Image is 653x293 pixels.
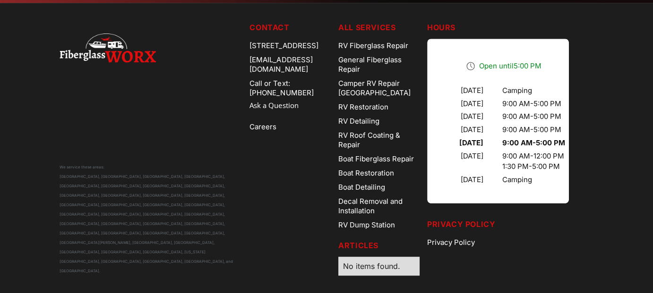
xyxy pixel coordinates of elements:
div: 9:00 AM - 5:00 PM [502,112,565,121]
h5: Privacy Policy [427,218,593,230]
a: RV Restoration [338,100,420,114]
span: Open until [479,61,541,70]
a: Ask a Question [249,100,331,111]
a: RV Fiberglass Repair [338,39,420,53]
div: [DATE] [442,86,483,95]
div: [DATE] [442,175,483,184]
a: General Fiberglass Repair [338,53,420,76]
div: No items found. [343,261,415,271]
a: Camper RV Repair [GEOGRAPHIC_DATA] [338,76,420,100]
a: RV Roof Coating & Repair [338,128,420,152]
a: RV Detailing [338,114,420,128]
a: Boat Fiberglass Repair [338,152,420,166]
div: Camping [502,86,565,95]
a: RV Dump Station [338,218,420,232]
h5: Contact [249,22,331,33]
time: 5:00 PM [514,61,541,70]
div: [DATE] [442,125,483,134]
div: [DATE] [442,151,483,171]
div: [DATE] [442,138,483,148]
div: Camping [502,175,565,184]
h5: Hours [427,22,593,33]
div: [DATE] [442,112,483,121]
div: We service these areas: [GEOGRAPHIC_DATA], [GEOGRAPHIC_DATA], [GEOGRAPHIC_DATA], [GEOGRAPHIC_DATA... [60,162,242,276]
div: 9:00 AM - 5:00 PM [502,138,565,148]
h5: Articles [338,240,420,251]
div: [EMAIL_ADDRESS][DOMAIN_NAME] [249,53,331,76]
a: Privacy Policy [427,235,593,250]
div: 9:00 AM - 12:00 PM [502,151,565,161]
div: 1:30 PM - 5:00 PM [502,162,565,171]
a: Decal Removal and Installation [338,194,420,218]
a: Careers [249,120,331,134]
a: Boat Detailing [338,180,420,194]
h5: ALL SERVICES [338,22,420,33]
div: 9:00 AM - 5:00 PM [502,125,565,134]
div: [STREET_ADDRESS] [249,39,331,53]
a: Boat Restoration [338,166,420,180]
a: Call or Text: [PHONE_NUMBER] [249,76,331,100]
div: [DATE] [442,99,483,109]
div: 9:00 AM - 5:00 PM [502,99,565,109]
